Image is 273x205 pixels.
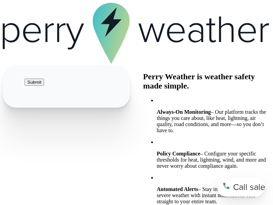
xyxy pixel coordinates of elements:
[27,80,41,85] span: Submit
[217,178,265,197] a: Call sales
[143,72,270,91] h2: Perry Weather is weather safety made simple.
[157,109,270,134] p: – Our platform tracks the things you care about, like heat, lightning, air quality, road conditio...
[157,186,198,192] strong: Automated Alerts
[157,186,270,205] p: – Stay in sync and ahead of severe weather with instant notifications sent straight to your entir...
[157,109,211,115] strong: Always-On Monitoring
[157,151,200,156] strong: Policy Compliance
[25,79,44,86] button: Submit
[233,181,269,193] span: Call sales
[157,151,270,169] p: – Configure your specific thresholds for heat, lightning, wind, and more and never worry about co...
